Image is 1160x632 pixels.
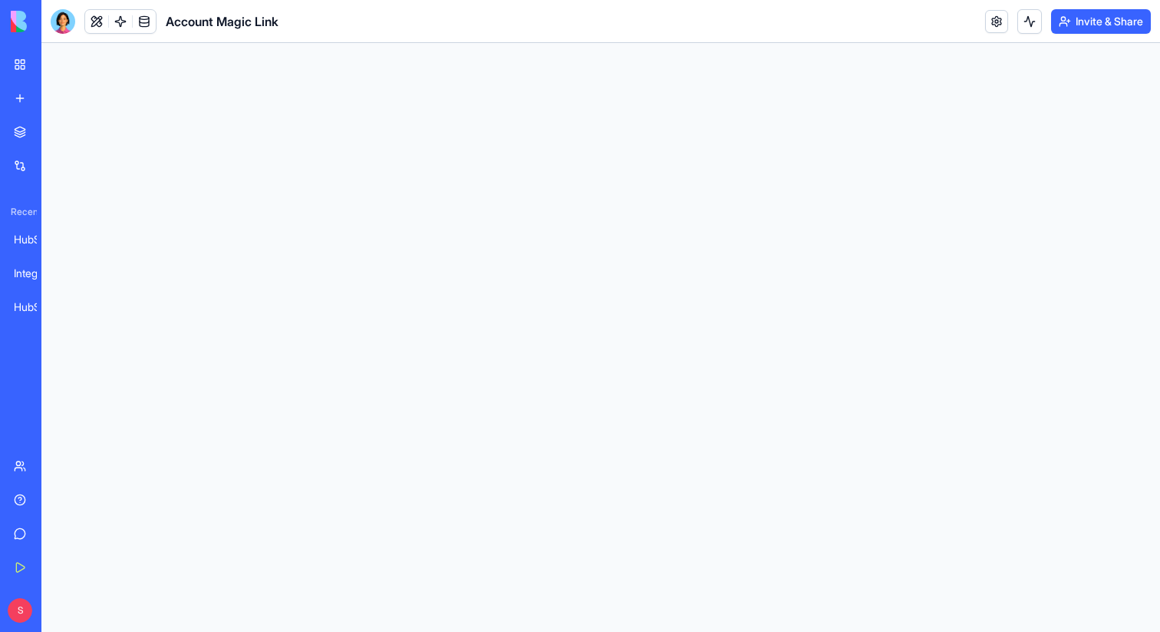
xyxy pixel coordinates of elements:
a: HubSpot Lead Intelligence Hub [5,224,66,255]
span: S [8,598,32,623]
a: HubSpot Lead Research & Outreach Engine [5,292,66,323]
div: HubSpot Lead Intelligence Hub [14,232,57,247]
span: Recent [5,206,37,218]
img: logo [11,11,106,32]
div: HubSpot Lead Research & Outreach Engine [14,299,57,315]
a: Integration Helper Tool [5,258,66,289]
button: Invite & Share [1051,9,1151,34]
div: Integration Helper Tool [14,266,57,281]
span: Account Magic Link [166,12,278,31]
